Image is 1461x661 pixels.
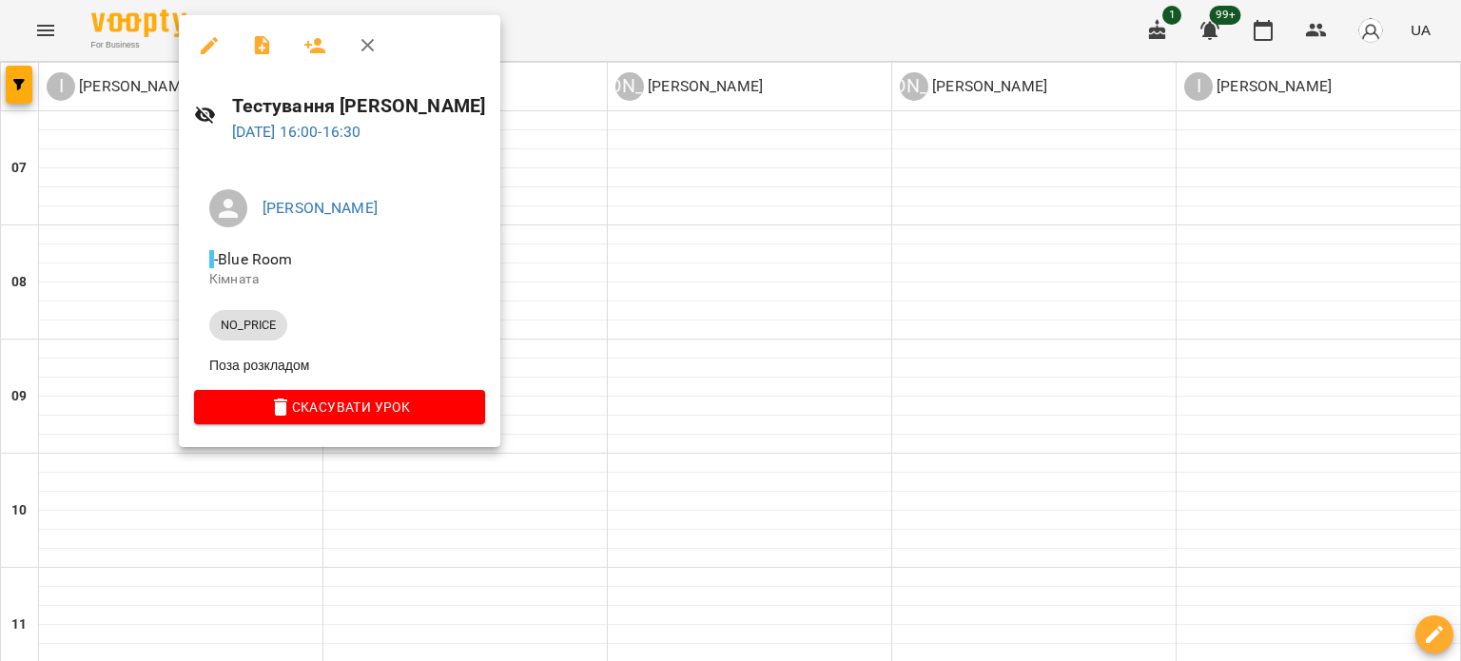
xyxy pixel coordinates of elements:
span: NO_PRICE [209,317,287,334]
h6: Тестування [PERSON_NAME] [232,91,486,121]
a: [DATE] 16:00-16:30 [232,123,361,141]
li: Поза розкладом [194,348,485,382]
p: Кімната [209,270,470,289]
a: [PERSON_NAME] [263,199,378,217]
span: Скасувати Урок [209,396,470,418]
button: Скасувати Урок [194,390,485,424]
span: - Blue Room [209,250,297,268]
